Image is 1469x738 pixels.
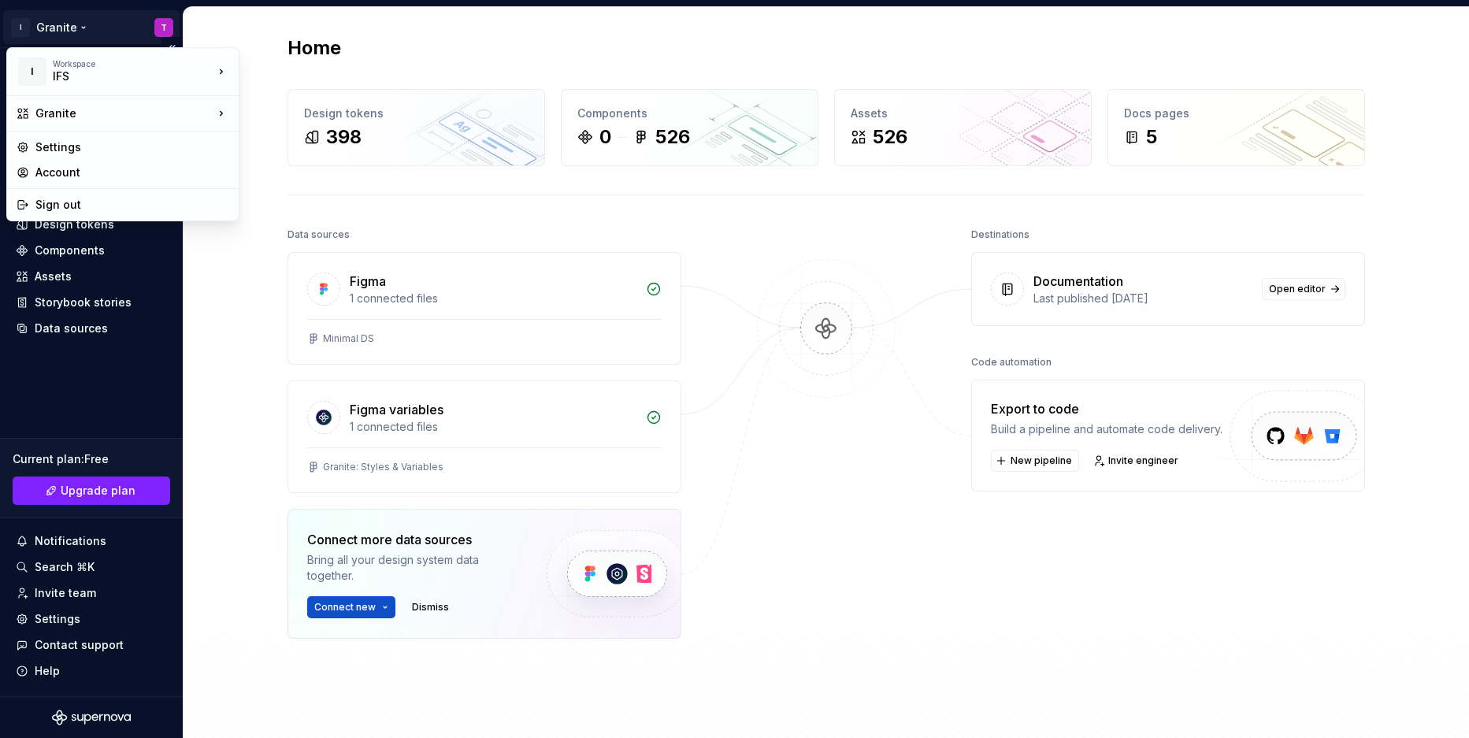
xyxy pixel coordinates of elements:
[35,197,229,213] div: Sign out
[18,57,46,86] div: I
[35,139,229,155] div: Settings
[35,106,213,121] div: Granite
[35,165,229,180] div: Account
[53,69,187,84] div: IFS
[53,59,213,69] div: Workspace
